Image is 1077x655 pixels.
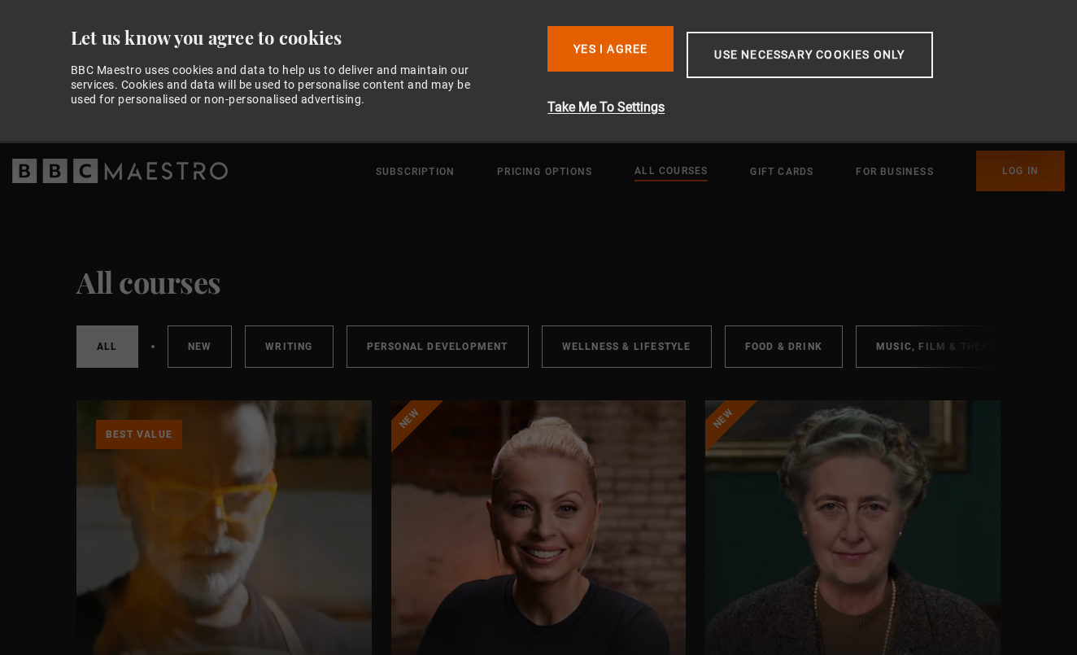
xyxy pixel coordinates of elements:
nav: Primary [376,151,1065,191]
a: Writing [245,325,333,368]
button: Use necessary cookies only [687,32,932,78]
svg: BBC Maestro [12,159,228,183]
button: Yes I Agree [547,26,674,72]
a: Subscription [376,164,455,180]
div: Let us know you agree to cookies [71,26,535,50]
div: BBC Maestro uses cookies and data to help us to deliver and maintain our services. Cookies and da... [71,63,489,107]
a: All [76,325,138,368]
a: Gift Cards [750,164,813,180]
a: Log In [976,151,1065,191]
a: Wellness & Lifestyle [542,325,712,368]
p: Best value [96,420,182,449]
button: Take Me To Settings [547,98,1018,117]
a: Music, Film & Theatre [856,325,1029,368]
a: Food & Drink [725,325,843,368]
a: New [168,325,233,368]
a: For business [856,164,933,180]
a: All Courses [634,163,708,181]
h1: All courses [76,264,221,299]
a: Personal Development [347,325,529,368]
a: Pricing Options [497,164,592,180]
